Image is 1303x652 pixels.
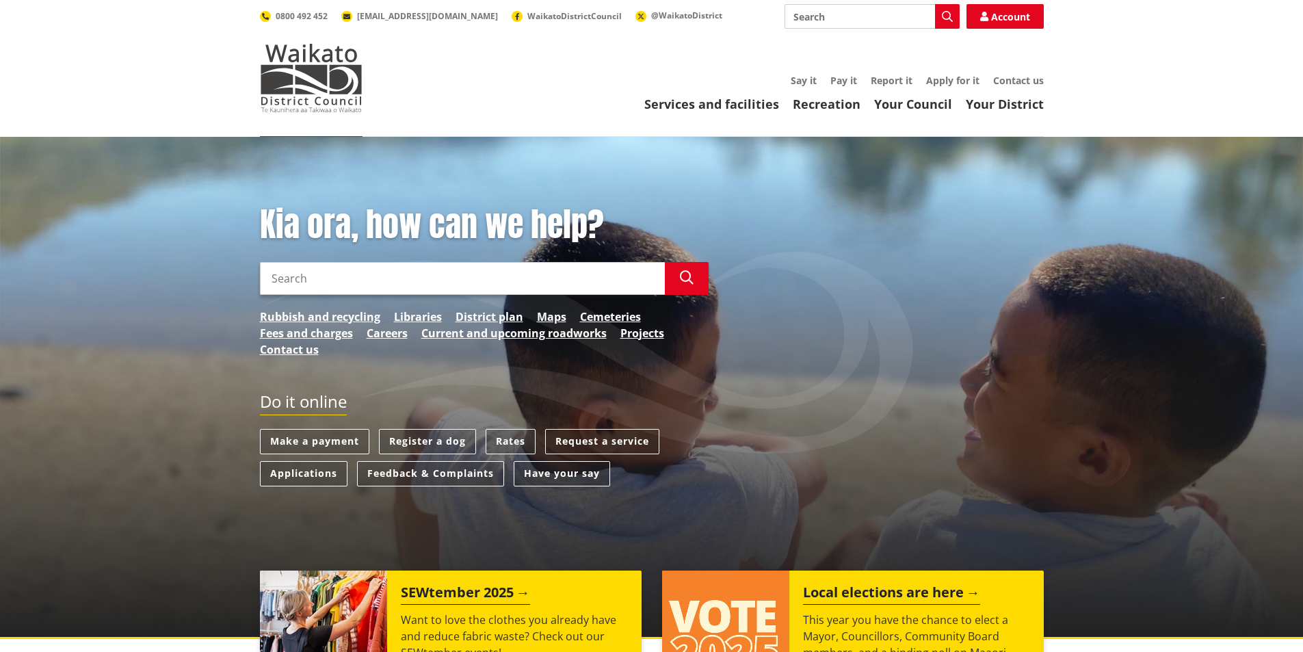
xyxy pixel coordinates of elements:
[486,429,536,454] a: Rates
[651,10,722,21] span: @WaikatoDistrict
[260,461,347,486] a: Applications
[871,74,912,87] a: Report it
[357,461,504,486] a: Feedback & Complaints
[260,10,328,22] a: 0800 492 452
[421,325,607,341] a: Current and upcoming roadworks
[357,10,498,22] span: [EMAIL_ADDRESS][DOMAIN_NAME]
[512,10,622,22] a: WaikatoDistrictCouncil
[260,325,353,341] a: Fees and charges
[276,10,328,22] span: 0800 492 452
[260,392,347,416] h2: Do it online
[966,4,1044,29] a: Account
[260,44,363,112] img: Waikato District Council - Te Kaunihera aa Takiwaa o Waikato
[401,584,530,605] h2: SEWtember 2025
[793,96,860,112] a: Recreation
[260,309,380,325] a: Rubbish and recycling
[394,309,442,325] a: Libraries
[791,74,817,87] a: Say it
[379,429,476,454] a: Register a dog
[514,461,610,486] a: Have your say
[580,309,641,325] a: Cemeteries
[966,96,1044,112] a: Your District
[635,10,722,21] a: @WaikatoDistrict
[260,429,369,454] a: Make a payment
[785,4,960,29] input: Search input
[456,309,523,325] a: District plan
[260,262,665,295] input: Search input
[537,309,566,325] a: Maps
[367,325,408,341] a: Careers
[993,74,1044,87] a: Contact us
[527,10,622,22] span: WaikatoDistrictCouncil
[644,96,779,112] a: Services and facilities
[260,205,709,245] h1: Kia ora, how can we help?
[803,584,980,605] h2: Local elections are here
[341,10,498,22] a: [EMAIL_ADDRESS][DOMAIN_NAME]
[260,341,319,358] a: Contact us
[830,74,857,87] a: Pay it
[874,96,952,112] a: Your Council
[545,429,659,454] a: Request a service
[926,74,979,87] a: Apply for it
[620,325,664,341] a: Projects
